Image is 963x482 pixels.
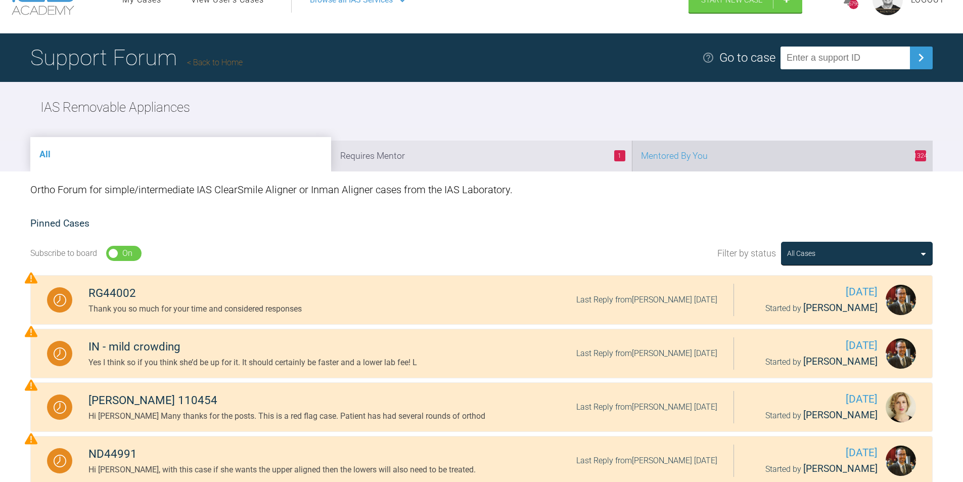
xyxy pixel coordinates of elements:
img: Priority [25,272,37,284]
a: Back to Home [187,58,243,67]
img: help.e70b9f3d.svg [702,52,714,64]
div: IN - mild crowding [88,338,417,356]
div: All Cases [787,248,815,259]
div: Started by [750,300,878,316]
span: [DATE] [750,391,878,408]
div: RG44002 [88,284,302,302]
span: [PERSON_NAME] [803,302,878,314]
img: Waiting [54,401,66,414]
div: Ortho Forum for simple/intermediate IAS ClearSmile Aligner or Inman Aligner cases from the IAS La... [30,171,933,208]
img: Priority [25,325,37,338]
li: All [30,137,331,171]
span: [PERSON_NAME] [803,463,878,474]
img: Jake O'Connell [886,446,916,476]
h2: Pinned Cases [30,216,933,232]
span: 1 [614,150,625,161]
li: Mentored By You [632,141,933,171]
img: Waiting [54,455,66,467]
a: Waiting[PERSON_NAME] 110454Hi [PERSON_NAME] Many thanks for the posts. This is a red flag case. P... [30,382,933,432]
div: Subscribe to board [30,247,97,260]
img: Jake O'Connell [886,285,916,315]
a: WaitingIN - mild crowdingYes I think so if you think she’d be up for it. It should certainly be f... [30,329,933,378]
div: Started by [750,461,878,477]
div: [PERSON_NAME] 110454 [88,391,485,410]
h1: Support Forum [30,40,243,75]
div: Last Reply from [PERSON_NAME] [DATE] [576,401,717,414]
span: [DATE] [750,284,878,300]
span: [DATE] [750,337,878,354]
img: Waiting [54,347,66,360]
div: Yes I think so if you think she’d be up for it. It should certainly be faster and a lower lab fee! L [88,356,417,369]
img: chevronRight.28bd32b0.svg [913,50,929,66]
img: Jake O'Connell [886,338,916,369]
span: [PERSON_NAME] [803,409,878,421]
img: Priority [25,432,37,445]
span: Filter by status [717,246,776,261]
input: Enter a support ID [781,47,910,69]
div: ND44991 [88,445,476,463]
img: Waiting [54,294,66,306]
img: Una Mujadzic [886,392,916,422]
li: Requires Mentor [331,141,632,171]
span: [DATE] [750,445,878,461]
div: Last Reply from [PERSON_NAME] [DATE] [576,293,717,306]
div: Started by [750,354,878,370]
div: Started by [750,408,878,423]
h2: IAS Removable Appliances [40,97,190,118]
div: Go to case [719,48,775,67]
img: Priority [25,379,37,391]
a: WaitingRG44002Thank you so much for your time and considered responsesLast Reply from[PERSON_NAME... [30,275,933,325]
div: On [122,247,132,260]
div: Last Reply from [PERSON_NAME] [DATE] [576,454,717,467]
div: Hi [PERSON_NAME] Many thanks for the posts. This is a red flag case. Patient has had several roun... [88,410,485,423]
div: Thank you so much for your time and considered responses [88,302,302,316]
span: 1324 [915,150,926,161]
span: [PERSON_NAME] [803,356,878,367]
div: Hi [PERSON_NAME], with this case if she wants the upper aligned then the lowers will also need to... [88,463,476,476]
div: Last Reply from [PERSON_NAME] [DATE] [576,347,717,360]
